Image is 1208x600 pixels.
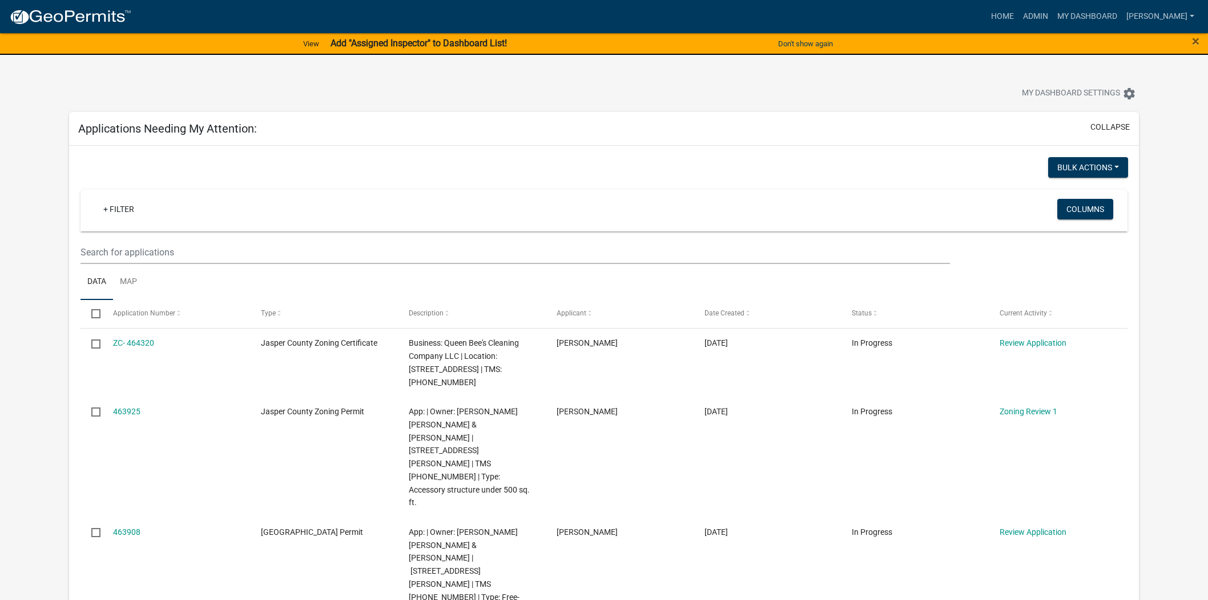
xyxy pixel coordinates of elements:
input: Search for applications [80,241,951,264]
datatable-header-cell: Applicant [546,300,694,327]
span: Date Created [704,309,744,317]
a: Review Application [1000,338,1066,347]
datatable-header-cell: Type [250,300,398,327]
a: [PERSON_NAME] [1122,6,1199,27]
button: Columns [1057,199,1113,219]
a: Zoning Review 1 [1000,407,1057,416]
i: settings [1122,87,1136,101]
span: In Progress [852,527,892,537]
span: Current Activity [1000,309,1047,317]
span: My Dashboard Settings [1022,87,1120,101]
span: Genrry García aguado [557,527,618,537]
a: Map [113,264,144,301]
span: In Progress [852,338,892,347]
span: Status [852,309,872,317]
button: My Dashboard Settingssettings [1013,82,1145,105]
a: My Dashboard [1053,6,1122,27]
span: In Progress [852,407,892,416]
span: 08/15/2025 [704,338,728,347]
a: Data [80,264,113,301]
button: Close [1192,34,1199,48]
datatable-header-cell: Application Number [102,300,250,327]
a: Admin [1018,6,1053,27]
span: Jasper County Zoning Certificate [261,338,377,347]
a: Review Application [1000,527,1066,537]
span: × [1192,33,1199,49]
span: Genrry García aguado [557,407,618,416]
strong: Add "Assigned Inspector" to Dashboard List! [331,38,507,49]
span: Jasper County Building Permit [261,527,363,537]
button: Don't show again [774,34,837,53]
datatable-header-cell: Select [80,300,102,327]
a: Home [986,6,1018,27]
a: + Filter [94,199,143,219]
button: Bulk Actions [1048,157,1128,178]
datatable-header-cell: Status [841,300,989,327]
span: Business: Queen Bee's Cleaning Company LLC | Location: 256 GREEN ACRES RD | TMS: 080-00-03-020 [409,338,519,386]
span: App: | Owner: AGUADO GENRRY GARCIA & LIZETH | 405 SLATER OAKS RD | TMS 059-02-00-021 | Type: Acce... [409,407,530,507]
datatable-header-cell: Description [398,300,546,327]
a: 463908 [113,527,140,537]
h5: Applications Needing My Attention: [78,122,257,135]
span: Applicant [557,309,586,317]
datatable-header-cell: Date Created [693,300,841,327]
button: collapse [1090,121,1130,133]
span: Giselle Ramirez [557,338,618,347]
span: Jasper County Zoning Permit [261,407,364,416]
span: Application Number [113,309,175,317]
span: 08/14/2025 [704,407,728,416]
span: Type [261,309,276,317]
a: 463925 [113,407,140,416]
a: View [299,34,324,53]
span: Description [409,309,444,317]
span: 08/14/2025 [704,527,728,537]
a: ZC- 464320 [113,338,154,347]
datatable-header-cell: Current Activity [989,300,1137,327]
